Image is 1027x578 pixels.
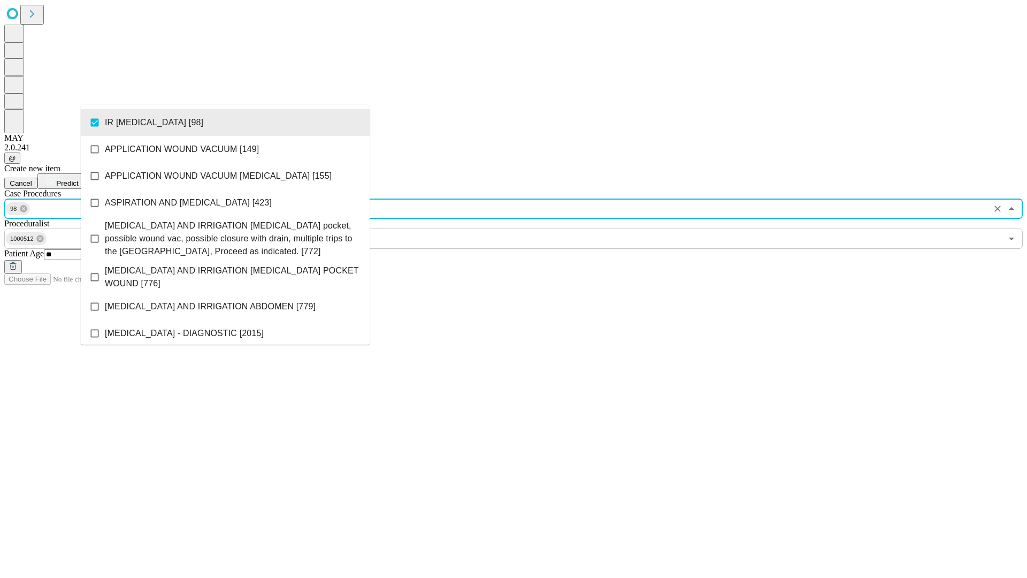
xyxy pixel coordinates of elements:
[105,264,361,290] span: [MEDICAL_DATA] AND IRRIGATION [MEDICAL_DATA] POCKET WOUND [776]
[1004,201,1019,216] button: Close
[105,327,264,340] span: [MEDICAL_DATA] - DIAGNOSTIC [2015]
[990,201,1005,216] button: Clear
[6,202,30,215] div: 98
[10,179,32,187] span: Cancel
[105,116,203,129] span: IR [MEDICAL_DATA] [98]
[105,196,272,209] span: ASPIRATION AND [MEDICAL_DATA] [423]
[4,178,37,189] button: Cancel
[56,179,78,187] span: Predict
[4,219,49,228] span: Proceduralist
[6,203,21,215] span: 98
[105,170,332,182] span: APPLICATION WOUND VACUUM [MEDICAL_DATA] [155]
[9,154,16,162] span: @
[105,219,361,258] span: [MEDICAL_DATA] AND IRRIGATION [MEDICAL_DATA] pocket, possible wound vac, possible closure with dr...
[6,232,47,245] div: 1000512
[4,143,1023,153] div: 2.0.241
[105,143,259,156] span: APPLICATION WOUND VACUUM [149]
[4,133,1023,143] div: MAY
[105,300,316,313] span: [MEDICAL_DATA] AND IRRIGATION ABDOMEN [779]
[4,249,44,258] span: Patient Age
[4,153,20,164] button: @
[37,173,87,189] button: Predict
[1004,231,1019,246] button: Open
[6,233,38,245] span: 1000512
[4,189,61,198] span: Scheduled Procedure
[4,164,60,173] span: Create new item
